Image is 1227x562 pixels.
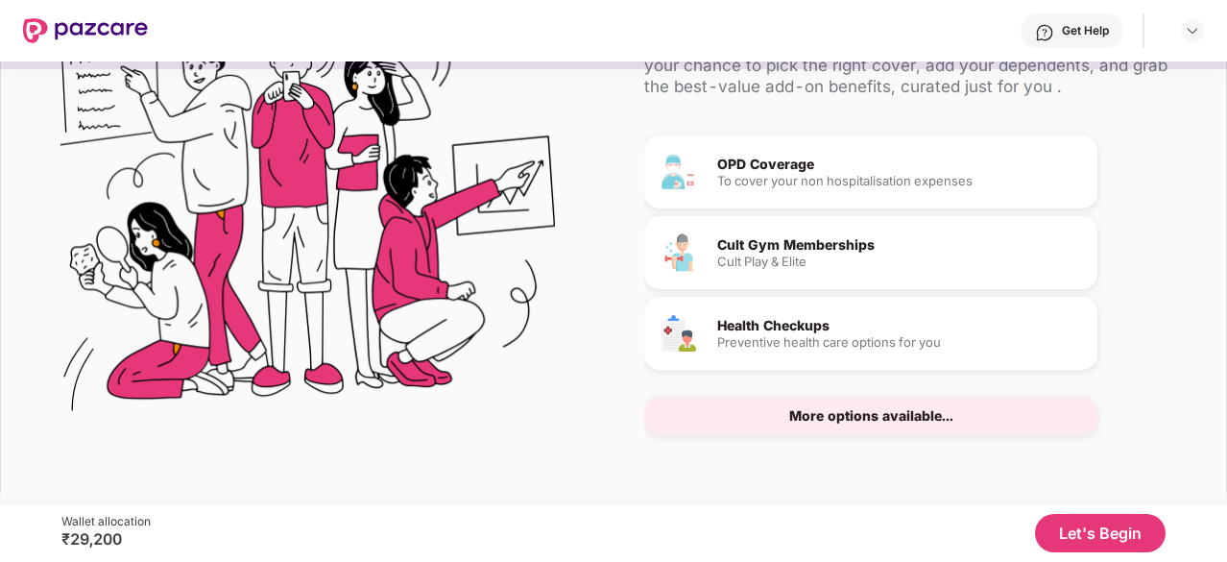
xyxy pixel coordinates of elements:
img: svg+xml;base64,PHN2ZyBpZD0iRHJvcGRvd24tMzJ4MzIiIHhtbG5zPSJodHRwOi8vd3d3LnczLm9yZy8yMDAwL3N2ZyIgd2... [1185,23,1200,38]
div: Wallet allocation [61,514,151,529]
div: ₹29,200 [61,529,151,549]
div: Cult Play & Elite [717,256,1082,268]
img: New Pazcare Logo [23,18,148,43]
button: Let's Begin [1035,514,1166,552]
div: OPD Coverage [717,158,1082,171]
div: Cult Gym Memberships [717,238,1082,252]
img: Health Checkups [660,314,698,353]
img: svg+xml;base64,PHN2ZyBpZD0iSGVscC0zMngzMiIgeG1sbnM9Imh0dHA6Ly93d3cudzMub3JnLzIwMDAvc3ZnIiB3aWR0aD... [1035,23,1054,42]
img: Cult Gym Memberships [660,233,698,272]
img: OPD Coverage [660,153,698,191]
div: Health Checkups [717,319,1082,332]
div: More options available... [789,409,953,423]
div: To cover your non hospitalisation expenses [717,175,1082,187]
div: Preventive health care options for you [717,336,1082,349]
div: Get Help [1062,23,1109,38]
